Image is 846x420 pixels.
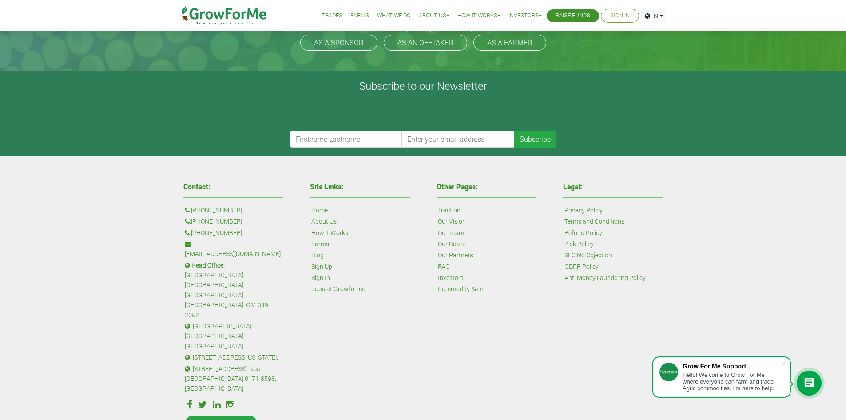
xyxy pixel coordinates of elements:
a: Farms [311,239,329,249]
p: : [STREET_ADDRESS], Near [GEOGRAPHIC_DATA] 0171-8598, [GEOGRAPHIC_DATA]. [185,364,282,394]
a: AS AN OFFTAKER [384,35,467,51]
div: Hello! Welcome to Grow For Me where everyone can farm and trade Agric commodities. I'm here to help. [683,372,781,392]
a: Privacy Policy [564,205,603,215]
a: Blog [311,250,324,260]
input: Enter your email address [401,131,514,148]
a: Risk Policy [564,239,594,249]
a: Our Partners [438,250,473,260]
div: Grow For Me Support [683,363,781,370]
a: Trades [322,11,342,20]
a: [EMAIL_ADDRESS][DOMAIN_NAME] [185,249,281,259]
a: FAQ [438,262,449,272]
a: Commodity Sale [438,284,483,294]
a: Investors [508,11,542,20]
p: : [STREET_ADDRESS][US_STATE]. [185,352,282,362]
a: Anti Money Laundering Policy [564,273,646,283]
a: About Us [419,11,449,20]
h4: Site Links: [310,183,410,190]
a: [PHONE_NUMBER] [191,205,242,215]
h4: Contact: [183,183,283,190]
a: Raise Funds [556,11,590,20]
b: Head Office: [191,261,225,269]
a: [PHONE_NUMBER] [191,216,242,226]
a: Traction [438,205,461,215]
a: AS A FARMER [473,35,546,51]
a: About Us [311,216,337,226]
p: : [185,239,282,259]
a: Our Board [438,239,466,249]
input: Firstname Lastname [290,131,403,148]
a: SEC No Objection [564,250,612,260]
a: What We Do [377,11,411,20]
p: : [GEOGRAPHIC_DATA], [GEOGRAPHIC_DATA], [GEOGRAPHIC_DATA], [GEOGRAPHIC_DATA]. GM-049-2052 [185,260,282,320]
a: Jobs at Growforme [311,284,365,294]
a: Home [311,205,328,215]
a: Farms [350,11,369,20]
a: Our Vision [438,216,466,226]
a: How it Works [311,228,348,238]
h4: Subscribe to our Newsletter [11,80,835,92]
iframe: reCAPTCHA [290,96,425,131]
p: : [GEOGRAPHIC_DATA], [GEOGRAPHIC_DATA], [GEOGRAPHIC_DATA] [185,321,282,351]
p: : [185,228,282,238]
a: [PHONE_NUMBER] [191,228,242,238]
a: Our Team [438,228,464,238]
h4: Other Pages: [437,183,536,190]
a: Terms and Conditions [564,216,624,226]
p: : [185,216,282,226]
button: Subscribe [514,131,556,148]
a: Refund Policy [564,228,602,238]
a: Sign In [311,273,330,283]
a: Investors [438,273,464,283]
a: Sign In [610,11,630,20]
a: AS A SPONSOR [300,35,377,51]
h4: Legal: [563,183,663,190]
a: GDPR Policy [564,262,599,272]
a: EN [641,9,667,23]
a: How it Works [457,11,500,20]
p: : [185,205,282,215]
a: Sign Up [311,262,332,272]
